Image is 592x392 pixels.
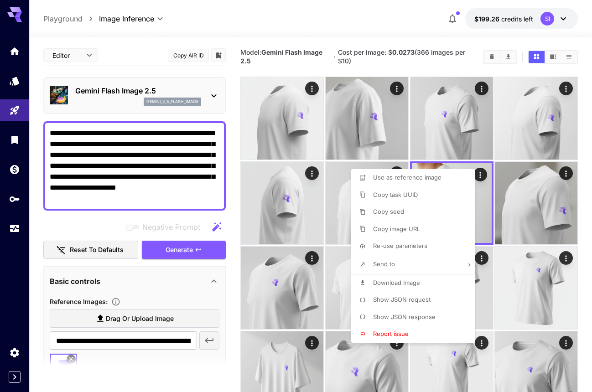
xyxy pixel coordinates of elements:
[373,279,420,286] span: Download Image
[373,191,418,198] span: Copy task UUID
[373,296,431,303] span: Show JSON request
[373,208,404,215] span: Copy seed
[373,174,441,181] span: Use as reference image
[373,242,427,249] span: Re-use parameters
[373,260,395,268] span: Send to
[373,330,409,337] span: Report issue
[373,225,420,232] span: Copy image URL
[373,313,436,320] span: Show JSON response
